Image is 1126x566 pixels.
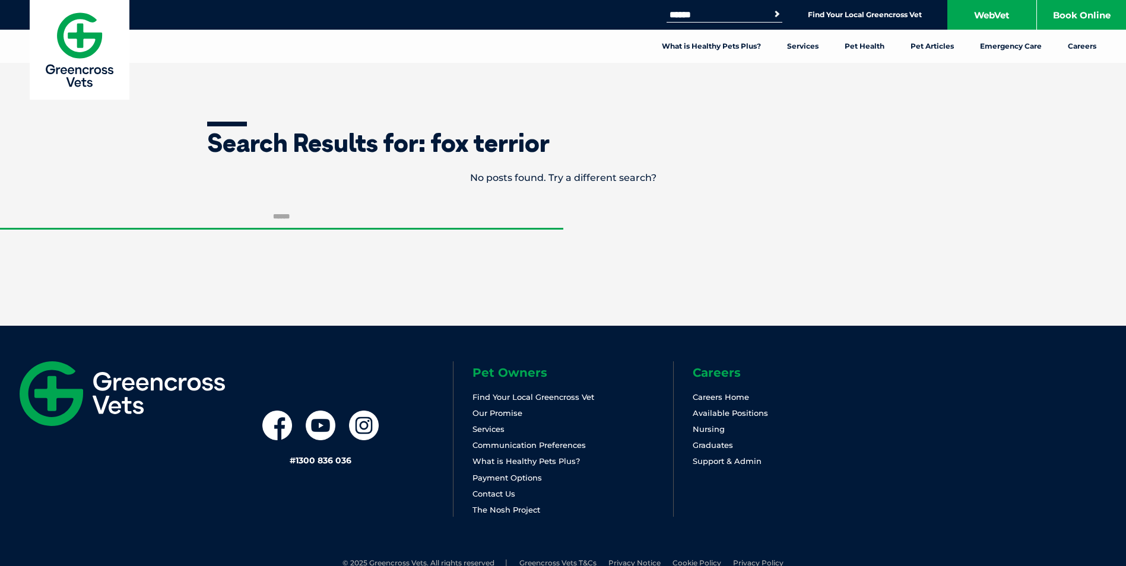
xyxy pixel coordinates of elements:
[693,408,768,418] a: Available Positions
[693,440,733,450] a: Graduates
[771,8,783,20] button: Search
[1055,30,1109,63] a: Careers
[472,473,542,482] a: Payment Options
[207,131,919,155] h1: Search Results for: fox terrior
[808,10,922,20] a: Find Your Local Greencross Vet
[693,392,749,402] a: Careers Home
[472,489,515,498] a: Contact Us
[774,30,832,63] a: Services
[897,30,967,63] a: Pet Articles
[472,408,522,418] a: Our Promise
[472,456,580,466] a: What is Healthy Pets Plus?
[472,505,540,514] a: The Nosh Project
[649,30,774,63] a: What is Healthy Pets Plus?
[693,424,725,434] a: Nursing
[472,424,505,434] a: Services
[967,30,1055,63] a: Emergency Care
[472,440,586,450] a: Communication Preferences
[832,30,897,63] a: Pet Health
[472,367,673,379] h6: Pet Owners
[472,392,594,402] a: Find Your Local Greencross Vet
[693,367,893,379] h6: Careers
[693,456,762,466] a: Support & Admin
[290,455,351,466] a: #1300 836 036
[290,455,296,466] span: #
